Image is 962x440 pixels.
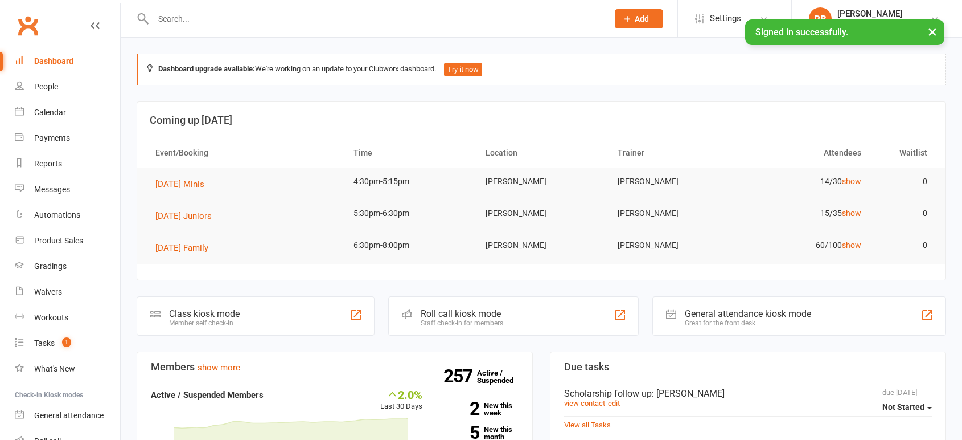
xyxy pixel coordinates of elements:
[842,177,861,186] a: show
[380,388,422,401] div: 2.0%
[34,364,75,373] div: What's New
[151,390,264,400] strong: Active / Suspended Members
[34,313,68,322] div: Workouts
[635,14,649,23] span: Add
[155,209,220,223] button: [DATE] Juniors
[809,7,832,30] div: RB
[842,241,861,250] a: show
[607,232,739,259] td: [PERSON_NAME]
[15,151,120,177] a: Reports
[15,403,120,429] a: General attendance kiosk mode
[34,262,67,271] div: Gradings
[15,356,120,382] a: What's New
[15,279,120,305] a: Waivers
[34,56,73,66] div: Dashboard
[15,331,120,356] a: Tasks 1
[475,138,607,168] th: Location
[15,48,120,74] a: Dashboard
[615,9,663,28] button: Add
[739,200,871,227] td: 15/35
[837,19,909,29] div: Warrior Taekwon-Do
[34,133,70,142] div: Payments
[34,287,62,296] div: Waivers
[842,209,861,218] a: show
[871,200,938,227] td: 0
[443,368,477,385] strong: 257
[608,399,620,408] a: edit
[34,185,70,194] div: Messages
[380,388,422,413] div: Last 30 Days
[155,243,208,253] span: [DATE] Family
[34,411,104,420] div: General attendance
[155,177,212,191] button: [DATE] Minis
[739,232,871,259] td: 60/100
[198,362,240,373] a: show more
[685,308,811,319] div: General attendance kiosk mode
[739,138,871,168] th: Attendees
[564,361,932,373] h3: Due tasks
[871,168,938,195] td: 0
[439,402,519,417] a: 2New this week
[34,339,55,348] div: Tasks
[150,115,933,126] h3: Coming up [DATE]
[444,63,482,76] button: Try it now
[739,168,871,195] td: 14/30
[150,11,600,27] input: Search...
[169,319,240,327] div: Member self check-in
[145,138,343,168] th: Event/Booking
[62,337,71,347] span: 1
[710,6,741,31] span: Settings
[871,138,938,168] th: Waitlist
[15,125,120,151] a: Payments
[475,168,607,195] td: [PERSON_NAME]
[607,138,739,168] th: Trainer
[343,168,475,195] td: 4:30pm-5:15pm
[34,82,58,91] div: People
[343,138,475,168] th: Time
[15,305,120,331] a: Workouts
[607,200,739,227] td: [PERSON_NAME]
[15,228,120,254] a: Product Sales
[15,74,120,100] a: People
[882,402,924,412] span: Not Started
[685,319,811,327] div: Great for the front desk
[421,308,503,319] div: Roll call kiosk mode
[151,361,519,373] h3: Members
[475,232,607,259] td: [PERSON_NAME]
[34,210,80,219] div: Automations
[607,168,739,195] td: [PERSON_NAME]
[34,108,66,117] div: Calendar
[155,211,212,221] span: [DATE] Juniors
[871,232,938,259] td: 0
[564,388,932,399] div: Scholarship follow up
[34,159,62,168] div: Reports
[155,179,204,189] span: [DATE] Minis
[15,177,120,202] a: Messages
[652,388,725,399] span: : [PERSON_NAME]
[155,241,216,255] button: [DATE] Family
[169,308,240,319] div: Class kiosk mode
[158,64,255,73] strong: Dashboard upgrade available:
[421,319,503,327] div: Staff check-in for members
[477,361,527,393] a: 257Active / Suspended
[564,399,605,408] a: view contact
[343,232,475,259] td: 6:30pm-8:00pm
[564,421,611,429] a: View all Tasks
[922,19,943,44] button: ×
[755,27,848,38] span: Signed in successfully.
[15,254,120,279] a: Gradings
[15,202,120,228] a: Automations
[882,397,932,417] button: Not Started
[343,200,475,227] td: 5:30pm-6:30pm
[14,11,42,40] a: Clubworx
[475,200,607,227] td: [PERSON_NAME]
[439,400,479,417] strong: 2
[34,236,83,245] div: Product Sales
[837,9,909,19] div: [PERSON_NAME]
[15,100,120,125] a: Calendar
[137,54,946,85] div: We're working on an update to your Clubworx dashboard.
